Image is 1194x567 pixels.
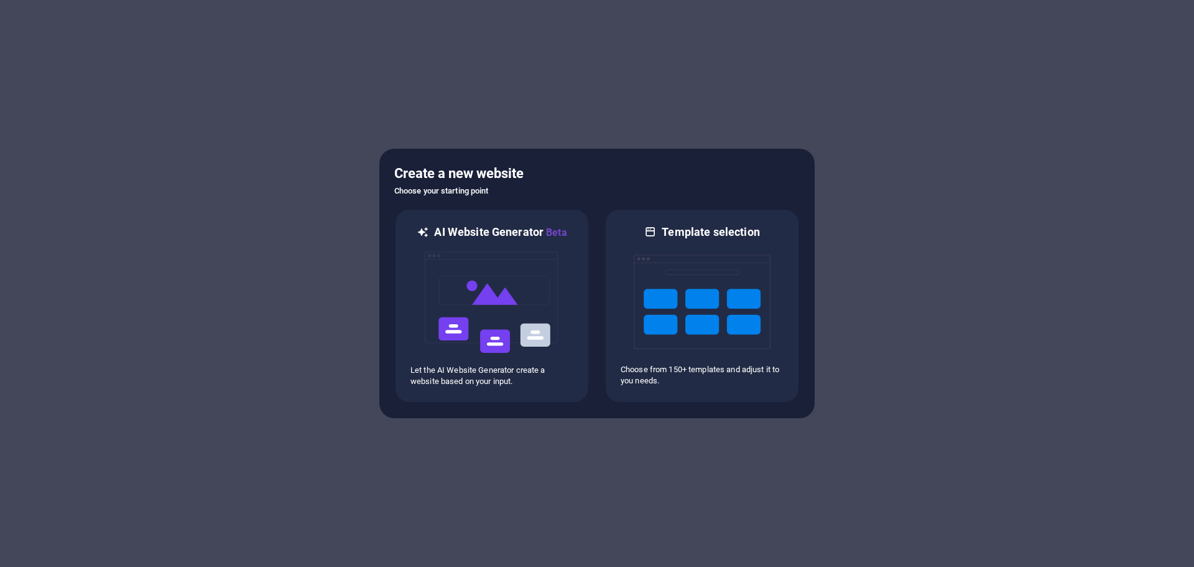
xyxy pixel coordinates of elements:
[410,365,573,387] p: Let the AI Website Generator create a website based on your input.
[394,164,800,184] h5: Create a new website
[423,240,560,365] img: ai
[604,209,800,403] div: Template selectionChoose from 150+ templates and adjust it to you needs.
[394,184,800,199] h6: Choose your starting point
[394,209,590,403] div: AI Website GeneratorBetaaiLet the AI Website Generator create a website based on your input.
[434,225,567,240] h6: AI Website Generator
[662,225,759,240] h6: Template selection
[621,364,784,387] p: Choose from 150+ templates and adjust it to you needs.
[544,227,567,238] span: Beta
